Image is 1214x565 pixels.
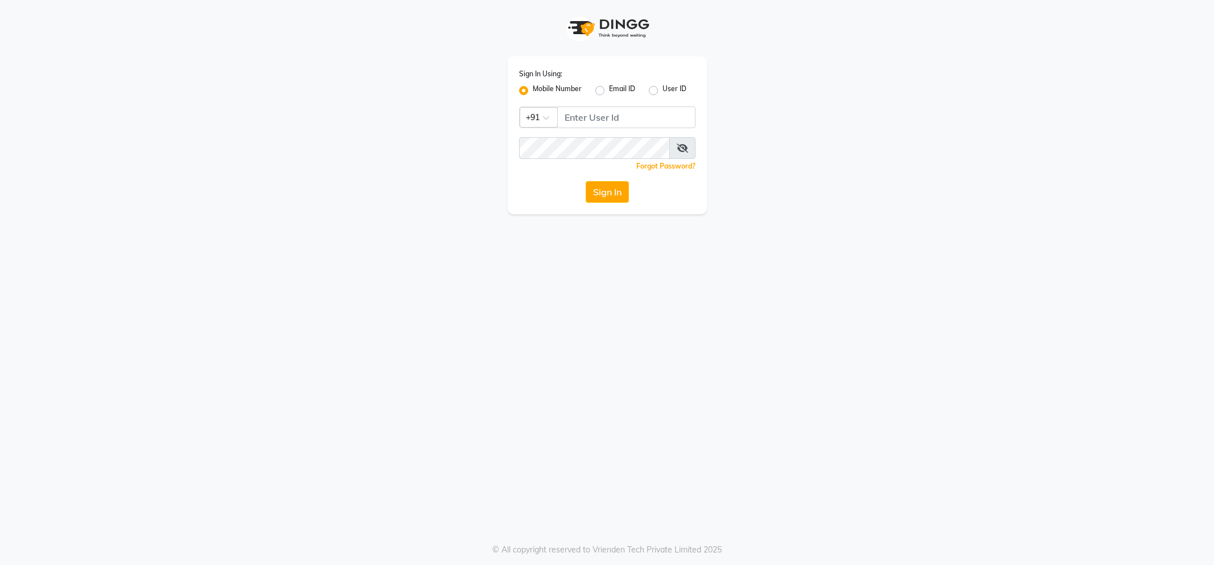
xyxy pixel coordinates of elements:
label: Mobile Number [533,84,582,97]
input: Username [519,137,670,159]
label: Email ID [609,84,635,97]
a: Forgot Password? [636,162,696,170]
label: Sign In Using: [519,69,562,79]
img: logo1.svg [562,11,653,45]
input: Username [557,107,696,128]
button: Sign In [586,181,629,203]
label: User ID [662,84,686,97]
